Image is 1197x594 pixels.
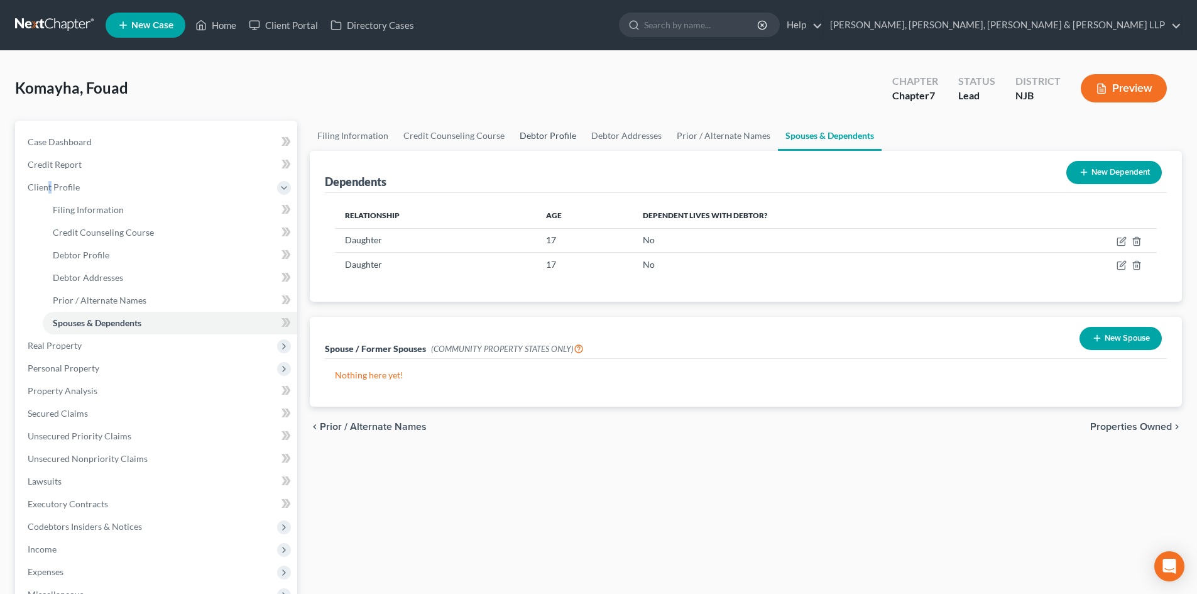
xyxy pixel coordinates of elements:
td: 17 [536,253,632,277]
span: Prior / Alternate Names [53,295,146,305]
span: Income [28,544,57,554]
th: Dependent lives with debtor? [633,203,1022,228]
a: Executory Contracts [18,493,297,515]
a: Credit Counseling Course [43,221,297,244]
span: Debtor Addresses [53,272,123,283]
span: Case Dashboard [28,136,92,147]
a: Credit Report [18,153,297,176]
button: Properties Owned chevron_right [1090,422,1182,432]
td: Daughter [335,253,536,277]
span: Unsecured Priority Claims [28,431,131,441]
a: Help [780,14,823,36]
span: Client Profile [28,182,80,192]
th: Age [536,203,632,228]
a: Home [189,14,243,36]
span: Spouse / Former Spouses [325,343,426,354]
button: Preview [1081,74,1167,102]
a: Debtor Addresses [43,267,297,289]
div: Dependents [325,174,386,189]
div: Open Intercom Messenger [1154,551,1184,581]
span: Unsecured Nonpriority Claims [28,453,148,464]
button: New Spouse [1079,327,1162,350]
span: New Case [131,21,173,30]
td: Daughter [335,228,536,252]
a: Spouses & Dependents [778,121,882,151]
a: Filing Information [43,199,297,221]
span: Prior / Alternate Names [320,422,427,432]
span: Secured Claims [28,408,88,419]
span: Lawsuits [28,476,62,487]
span: Personal Property [28,363,99,373]
a: Debtor Addresses [584,121,669,151]
a: Filing Information [310,121,396,151]
a: Spouses & Dependents [43,312,297,334]
a: Secured Claims [18,402,297,425]
span: Spouses & Dependents [53,317,141,328]
a: Lawsuits [18,470,297,493]
span: Real Property [28,340,82,351]
span: (COMMUNITY PROPERTY STATES ONLY) [431,344,584,354]
div: Chapter [892,74,938,89]
span: Filing Information [53,204,124,215]
a: Unsecured Nonpriority Claims [18,448,297,470]
span: Debtor Profile [53,250,109,260]
div: District [1015,74,1061,89]
input: Search by name... [644,13,759,36]
div: Status [958,74,995,89]
div: Chapter [892,89,938,103]
a: Directory Cases [324,14,420,36]
span: Property Analysis [28,385,97,396]
a: Prior / Alternate Names [669,121,778,151]
a: Credit Counseling Course [396,121,512,151]
span: Credit Report [28,159,82,170]
a: Client Portal [243,14,324,36]
span: Executory Contracts [28,498,108,509]
a: Property Analysis [18,380,297,402]
a: Prior / Alternate Names [43,289,297,312]
a: Debtor Profile [512,121,584,151]
div: NJB [1015,89,1061,103]
a: Case Dashboard [18,131,297,153]
a: [PERSON_NAME], [PERSON_NAME], [PERSON_NAME] & [PERSON_NAME] LLP [824,14,1181,36]
span: Properties Owned [1090,422,1172,432]
button: New Dependent [1066,161,1162,184]
button: chevron_left Prior / Alternate Names [310,422,427,432]
td: 17 [536,228,632,252]
p: Nothing here yet! [335,369,1157,382]
span: 7 [929,89,935,101]
span: Credit Counseling Course [53,227,154,238]
span: Expenses [28,566,63,577]
a: Unsecured Priority Claims [18,425,297,448]
th: Relationship [335,203,536,228]
span: Komayha, Fouad [15,79,128,97]
span: Codebtors Insiders & Notices [28,521,142,532]
i: chevron_left [310,422,320,432]
a: Debtor Profile [43,244,297,267]
td: No [633,228,1022,252]
td: No [633,253,1022,277]
i: chevron_right [1172,422,1182,432]
div: Lead [958,89,995,103]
